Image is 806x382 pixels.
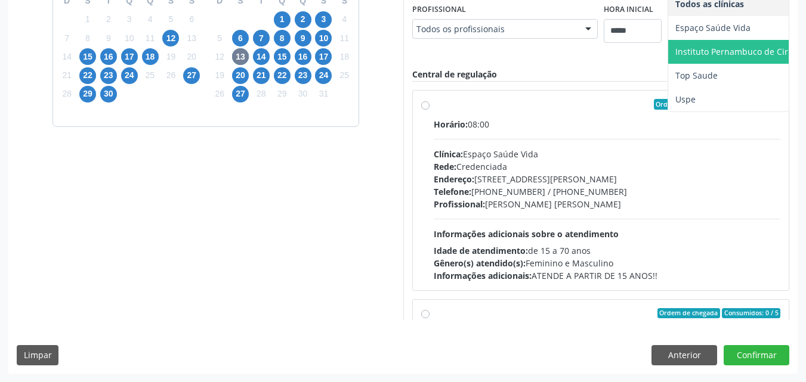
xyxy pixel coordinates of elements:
span: sexta-feira, 19 de setembro de 2025 [162,48,179,65]
div: [PERSON_NAME] [PERSON_NAME] [434,198,781,210]
span: sábado, 13 de setembro de 2025 [183,30,200,46]
span: Ordem de chegada [657,308,720,319]
span: quarta-feira, 1 de outubro de 2025 [274,11,291,28]
span: Horário: [434,119,468,130]
span: terça-feira, 28 de outubro de 2025 [253,86,270,103]
span: quinta-feira, 16 de outubro de 2025 [295,48,311,65]
span: domingo, 12 de outubro de 2025 [211,48,228,65]
span: Telefone: [434,186,471,197]
span: Clínica: [434,148,463,160]
span: Profissional: [434,198,485,210]
span: Ordem de chegada [654,99,717,110]
span: terça-feira, 16 de setembro de 2025 [100,48,117,65]
span: quinta-feira, 11 de setembro de 2025 [142,30,159,46]
span: sábado, 20 de setembro de 2025 [183,48,200,65]
span: segunda-feira, 15 de setembro de 2025 [79,48,96,65]
span: domingo, 26 de outubro de 2025 [211,86,228,103]
span: quinta-feira, 30 de outubro de 2025 [295,86,311,103]
span: quinta-feira, 2 de outubro de 2025 [295,11,311,28]
span: quarta-feira, 17 de setembro de 2025 [121,48,138,65]
span: segunda-feira, 29 de setembro de 2025 [79,86,96,103]
span: quarta-feira, 10 de setembro de 2025 [121,30,138,46]
span: Todos os profissionais [416,23,573,35]
span: quinta-feira, 9 de outubro de 2025 [295,30,311,46]
span: terça-feira, 30 de setembro de 2025 [100,86,117,103]
span: quinta-feira, 4 de setembro de 2025 [142,11,159,28]
span: sábado, 4 de outubro de 2025 [336,11,353,28]
span: Gênero(s) atendido(s): [434,257,526,269]
span: sábado, 18 de outubro de 2025 [336,48,353,65]
span: segunda-feira, 27 de outubro de 2025 [232,86,249,103]
span: Endereço: [434,173,474,185]
span: Consumidos: 0 / 5 [722,308,780,319]
span: quarta-feira, 29 de outubro de 2025 [274,86,291,103]
span: domingo, 21 de setembro de 2025 [58,67,75,84]
span: domingo, 5 de outubro de 2025 [211,30,228,46]
span: Informações adicionais sobre o atendimento [434,228,619,240]
span: quarta-feira, 22 de outubro de 2025 [274,67,291,84]
span: terça-feira, 23 de setembro de 2025 [100,67,117,84]
button: Anterior [651,345,717,365]
span: sexta-feira, 31 de outubro de 2025 [315,86,332,103]
span: domingo, 7 de setembro de 2025 [58,30,75,46]
div: ATENDE A PARTIR DE 15 ANOS!! [434,269,781,282]
div: Credenciada [434,160,781,173]
span: quarta-feira, 3 de setembro de 2025 [121,11,138,28]
span: segunda-feira, 8 de setembro de 2025 [79,30,96,46]
div: Feminino e Masculino [434,257,781,269]
span: quinta-feira, 25 de setembro de 2025 [142,67,159,84]
span: sexta-feira, 5 de setembro de 2025 [162,11,179,28]
span: quarta-feira, 15 de outubro de 2025 [274,48,291,65]
span: sexta-feira, 17 de outubro de 2025 [315,48,332,65]
span: Rede: [434,161,456,172]
label: Hora inicial [604,1,653,19]
span: quarta-feira, 24 de setembro de 2025 [121,67,138,84]
span: Espaço Saúde Vida [675,22,751,33]
span: segunda-feira, 20 de outubro de 2025 [232,67,249,84]
span: domingo, 14 de setembro de 2025 [58,48,75,65]
span: sexta-feira, 24 de outubro de 2025 [315,67,332,84]
button: Confirmar [724,345,789,365]
span: segunda-feira, 13 de outubro de 2025 [232,48,249,65]
div: de 15 a 70 anos [434,244,781,257]
span: sábado, 27 de setembro de 2025 [183,67,200,84]
div: [PHONE_NUMBER] / [PHONE_NUMBER] [434,185,781,198]
button: Limpar [17,345,58,365]
span: segunda-feira, 22 de setembro de 2025 [79,67,96,84]
span: sexta-feira, 26 de setembro de 2025 [162,67,179,84]
label: Profissional [412,1,466,19]
span: segunda-feira, 6 de outubro de 2025 [232,30,249,46]
span: sábado, 11 de outubro de 2025 [336,30,353,46]
span: Top Saude [675,70,718,81]
span: sexta-feira, 3 de outubro de 2025 [315,11,332,28]
span: domingo, 19 de outubro de 2025 [211,67,228,84]
span: Informações adicionais: [434,270,532,281]
span: terça-feira, 2 de setembro de 2025 [100,11,117,28]
span: sexta-feira, 12 de setembro de 2025 [162,30,179,46]
span: Idade de atendimento: [434,245,528,256]
span: terça-feira, 7 de outubro de 2025 [253,30,270,46]
div: Central de regulação [412,68,497,81]
span: quinta-feira, 18 de setembro de 2025 [142,48,159,65]
span: terça-feira, 21 de outubro de 2025 [253,67,270,84]
div: 08:00 [434,118,781,131]
span: quarta-feira, 8 de outubro de 2025 [274,30,291,46]
span: quinta-feira, 23 de outubro de 2025 [295,67,311,84]
span: domingo, 28 de setembro de 2025 [58,86,75,103]
div: Espaço Saúde Vida [434,148,781,160]
span: Uspe [675,94,696,105]
span: terça-feira, 9 de setembro de 2025 [100,30,117,46]
span: sábado, 25 de outubro de 2025 [336,67,353,84]
span: sexta-feira, 10 de outubro de 2025 [315,30,332,46]
span: terça-feira, 14 de outubro de 2025 [253,48,270,65]
span: segunda-feira, 1 de setembro de 2025 [79,11,96,28]
span: sábado, 6 de setembro de 2025 [183,11,200,28]
div: [STREET_ADDRESS][PERSON_NAME] [434,173,781,185]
